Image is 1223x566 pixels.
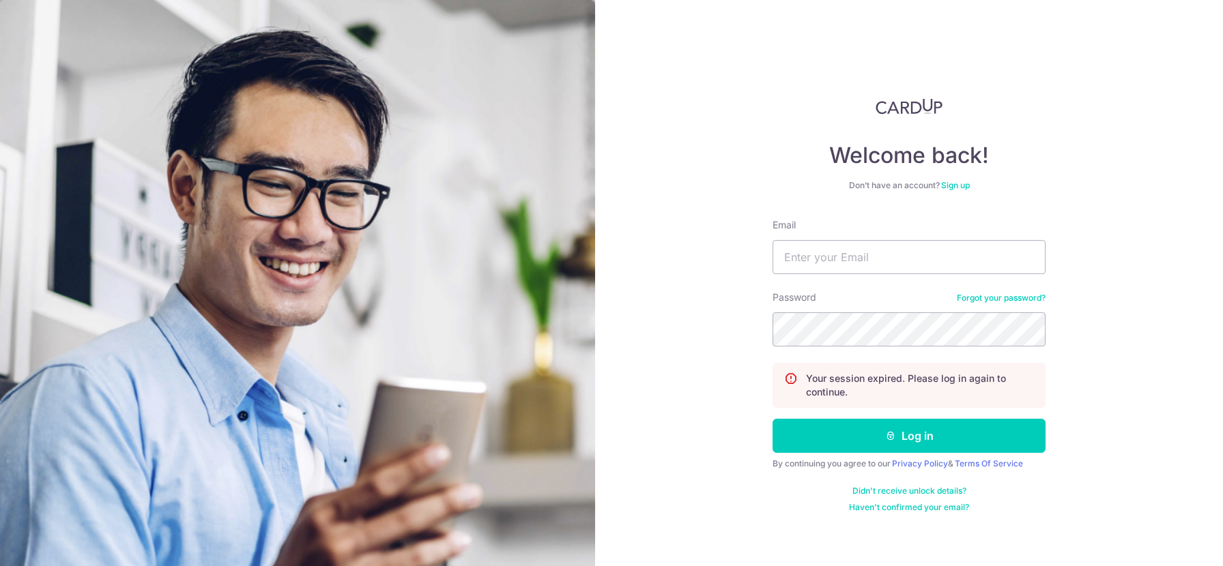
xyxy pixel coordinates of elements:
a: Haven't confirmed your email? [849,502,969,513]
label: Email [773,218,796,232]
label: Password [773,291,816,304]
a: Privacy Policy [892,458,948,468]
a: Didn't receive unlock details? [852,486,966,496]
a: Forgot your password? [957,293,1046,303]
input: Enter your Email [773,240,1046,274]
a: Sign up [941,180,970,190]
button: Log in [773,419,1046,453]
div: Don’t have an account? [773,180,1046,191]
h4: Welcome back! [773,142,1046,169]
p: Your session expired. Please log in again to continue. [806,372,1034,399]
div: By continuing you agree to our & [773,458,1046,469]
img: CardUp Logo [876,98,943,115]
a: Terms Of Service [955,458,1023,468]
